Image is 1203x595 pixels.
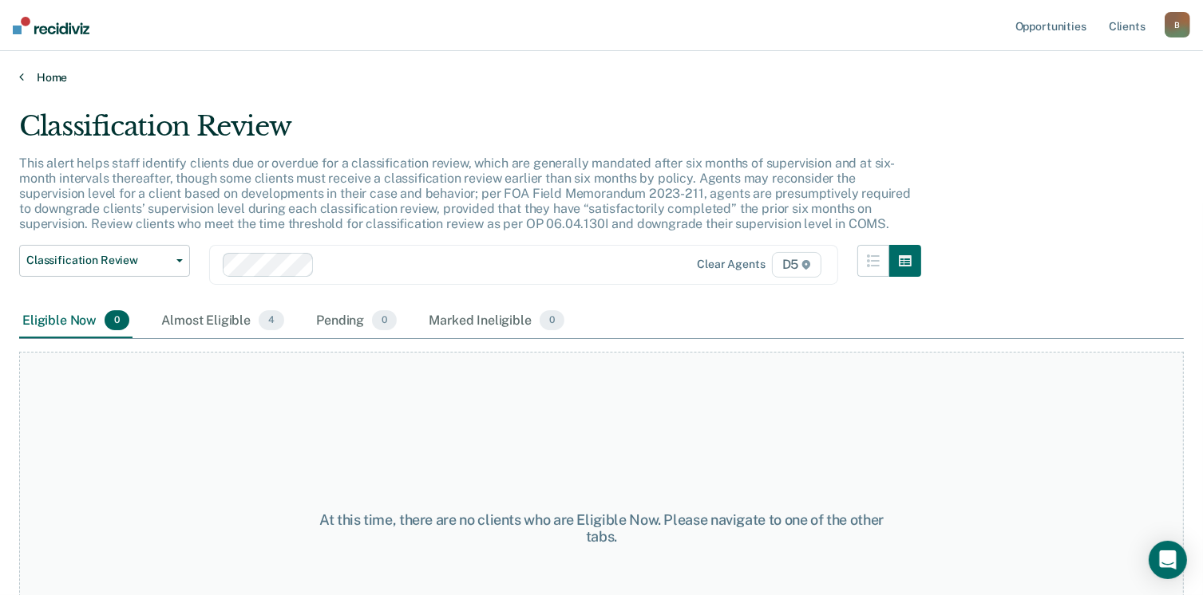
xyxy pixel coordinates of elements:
div: At this time, there are no clients who are Eligible Now. Please navigate to one of the other tabs. [311,511,892,546]
div: Classification Review [19,110,921,156]
span: Classification Review [26,254,170,267]
div: Pending0 [313,304,400,339]
div: Almost Eligible4 [158,304,287,339]
a: Home [19,70,1184,85]
button: B [1165,12,1190,37]
div: Eligible Now0 [19,304,133,339]
button: Classification Review [19,245,190,277]
div: Open Intercom Messenger [1149,541,1187,579]
p: This alert helps staff identify clients due or overdue for a classification review, which are gen... [19,156,911,232]
div: Marked Ineligible0 [425,304,568,339]
span: 0 [372,310,397,331]
span: 0 [540,310,564,331]
img: Recidiviz [13,17,89,34]
div: Clear agents [697,258,765,271]
span: 4 [259,310,284,331]
span: D5 [772,252,822,278]
span: 0 [105,310,129,331]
